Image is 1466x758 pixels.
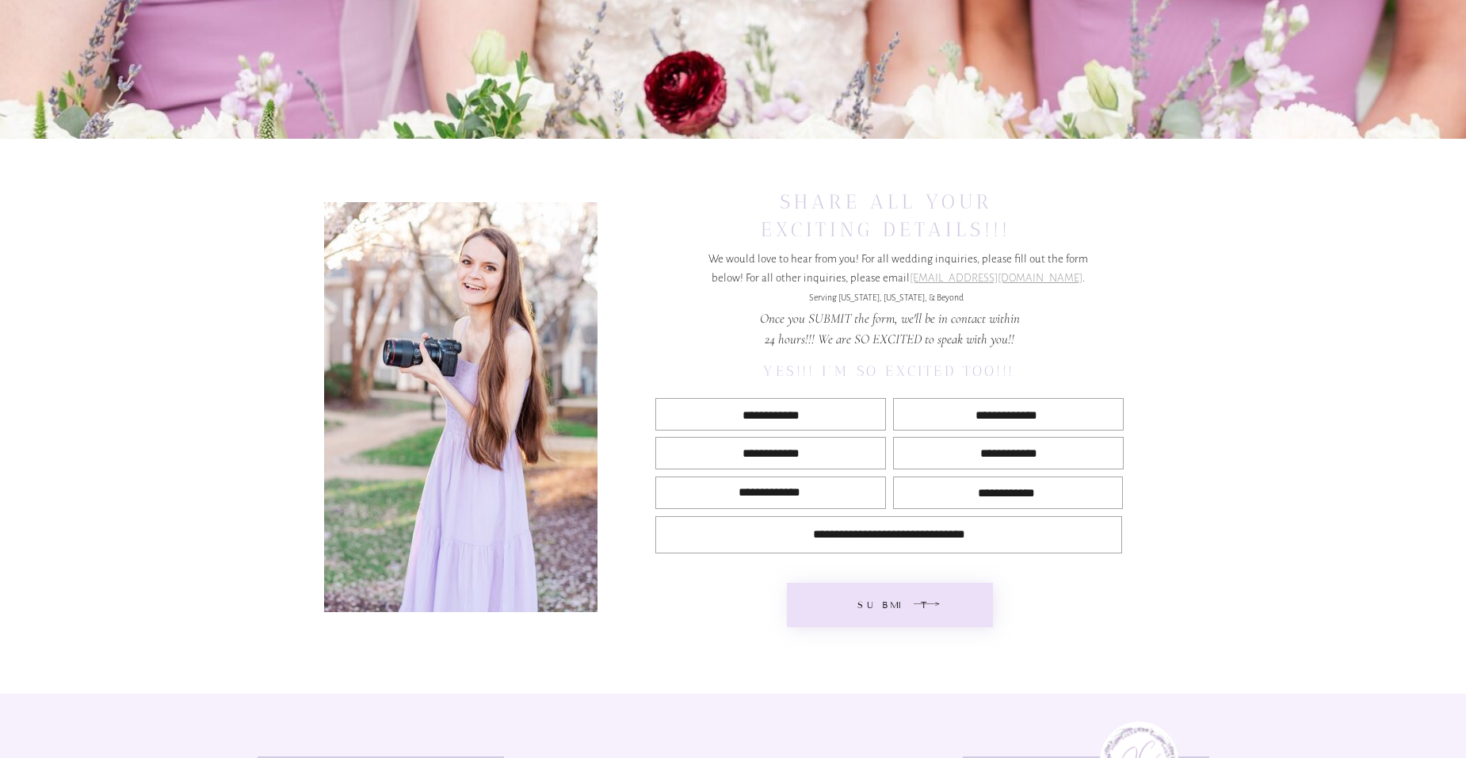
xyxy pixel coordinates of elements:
[733,188,1039,245] h2: share all your exciting details!!!
[776,290,996,304] p: Serving [US_STATE], [US_STATE], & Beyond
[693,250,1103,331] p: We would love to hear from you! For all wedding inquiries, please fill out the form below! For al...
[857,599,899,611] a: submit
[759,308,1020,343] p: Once you SUBMIT the form, we'll be in contact within 24 hours!!! We are SO EXCITED to speak with ...
[910,272,1082,284] a: [EMAIL_ADDRESS][DOMAIN_NAME]
[736,362,1042,381] h2: Yes!!! I'm so excited too!!!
